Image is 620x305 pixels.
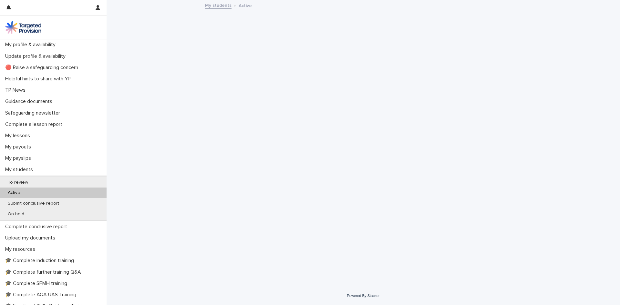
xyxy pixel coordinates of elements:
[3,155,36,161] p: My payslips
[3,53,71,59] p: Update profile & availability
[239,2,252,9] p: Active
[3,235,60,241] p: Upload my documents
[3,76,76,82] p: Helpful hints to share with YP
[3,110,65,116] p: Safeguarding newsletter
[3,269,86,275] p: 🎓 Complete further training Q&A
[347,294,379,298] a: Powered By Stacker
[3,211,29,217] p: On hold
[3,246,40,252] p: My resources
[3,42,61,48] p: My profile & availability
[3,167,38,173] p: My students
[3,292,81,298] p: 🎓 Complete AQA UAS Training
[3,180,33,185] p: To review
[3,144,36,150] p: My payouts
[5,21,41,34] img: M5nRWzHhSzIhMunXDL62
[3,224,72,230] p: Complete conclusive report
[205,1,232,9] a: My students
[3,258,79,264] p: 🎓 Complete induction training
[3,98,57,105] p: Guidance documents
[3,280,72,287] p: 🎓 Complete SEMH training
[3,201,64,206] p: Submit conclusive report
[3,121,67,127] p: Complete a lesson report
[3,87,31,93] p: TP News
[3,65,83,71] p: 🔴 Raise a safeguarding concern
[3,133,35,139] p: My lessons
[3,190,26,196] p: Active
